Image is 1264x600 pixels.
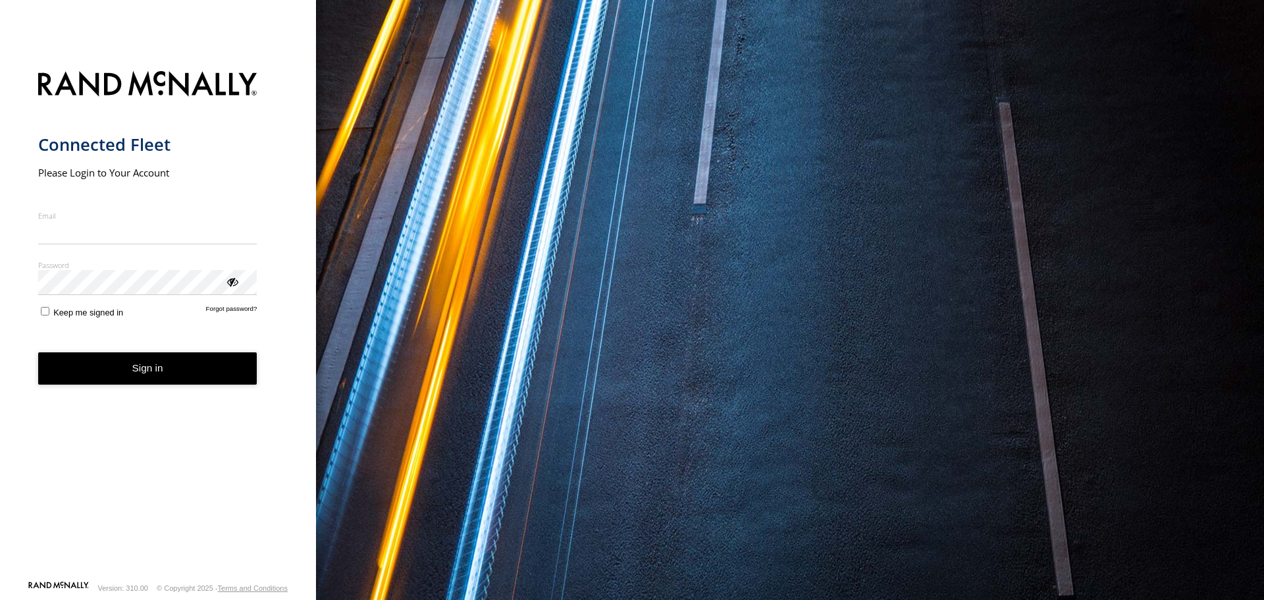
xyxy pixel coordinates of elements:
form: main [38,63,278,580]
a: Forgot password? [206,305,257,317]
label: Email [38,211,257,221]
div: © Copyright 2025 - [157,584,288,592]
div: ViewPassword [225,275,238,288]
h2: Please Login to Your Account [38,166,257,179]
button: Sign in [38,352,257,385]
input: Keep me signed in [41,307,49,315]
a: Visit our Website [28,582,89,595]
label: Password [38,260,257,270]
span: Keep me signed in [53,308,123,317]
div: Version: 310.00 [98,584,148,592]
a: Terms and Conditions [218,584,288,592]
img: Rand McNally [38,68,257,102]
h1: Connected Fleet [38,134,257,155]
